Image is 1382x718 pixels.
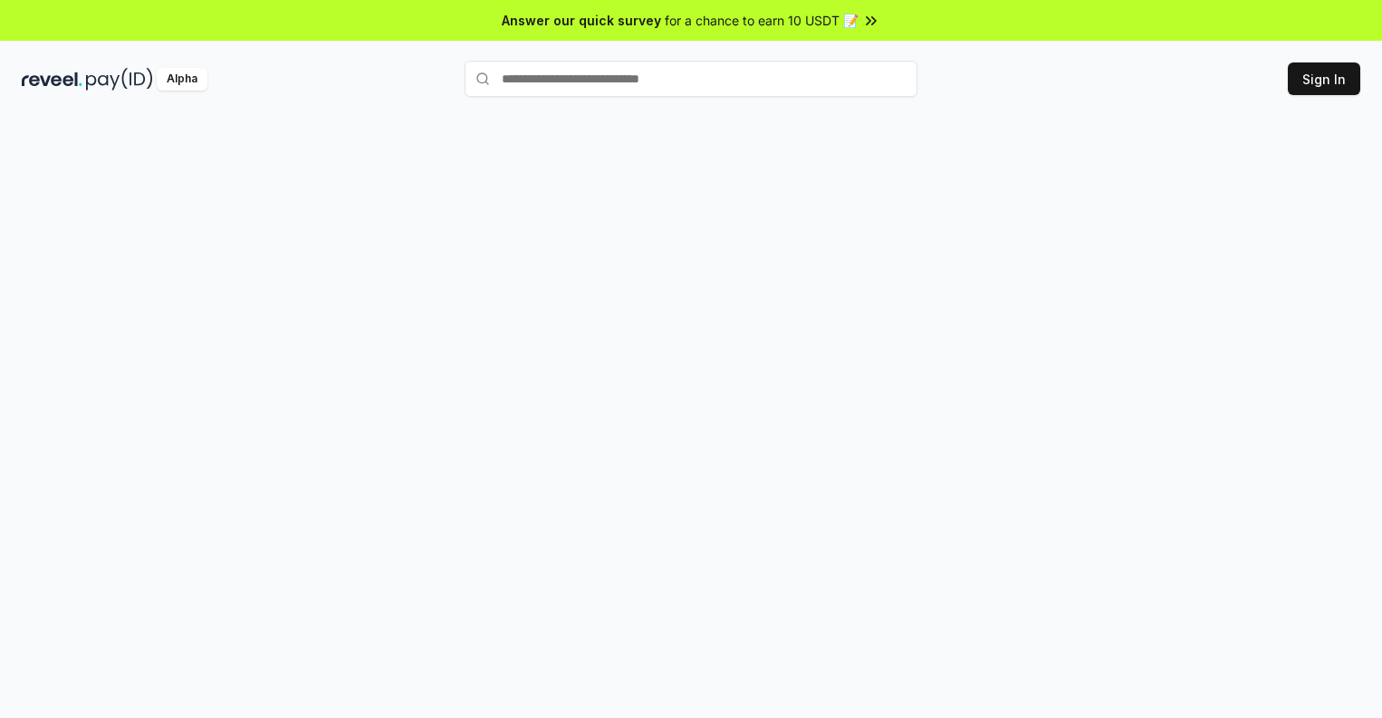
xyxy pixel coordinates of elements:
[502,11,661,30] span: Answer our quick survey
[86,68,153,91] img: pay_id
[157,68,207,91] div: Alpha
[22,68,82,91] img: reveel_dark
[1288,62,1360,95] button: Sign In
[665,11,859,30] span: for a chance to earn 10 USDT 📝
